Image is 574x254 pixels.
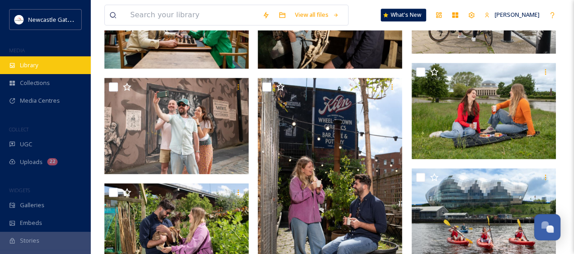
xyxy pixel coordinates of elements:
[290,6,343,24] a: View all files
[20,219,42,227] span: Embeds
[20,79,50,87] span: Collections
[20,140,32,149] span: UGC
[20,236,39,245] span: Stories
[9,126,29,133] span: COLLECT
[534,214,560,240] button: Open Chat
[20,201,44,209] span: Galleries
[9,187,30,194] span: WIDGETS
[20,158,43,166] span: Uploads
[381,9,426,21] a: What's New
[9,47,25,54] span: MEDIA
[20,61,38,70] span: Library
[28,15,112,24] span: Newcastle Gateshead Initiative
[126,5,258,25] input: Search your library
[104,78,249,174] img: TBP_4711.jpg
[495,10,540,19] span: [PERSON_NAME]
[15,15,24,24] img: DqD9wEUd_400x400.jpg
[47,158,58,165] div: 22
[20,96,60,105] span: Media Centres
[480,6,544,24] a: [PERSON_NAME]
[412,63,556,159] img: TBP_5032.jpg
